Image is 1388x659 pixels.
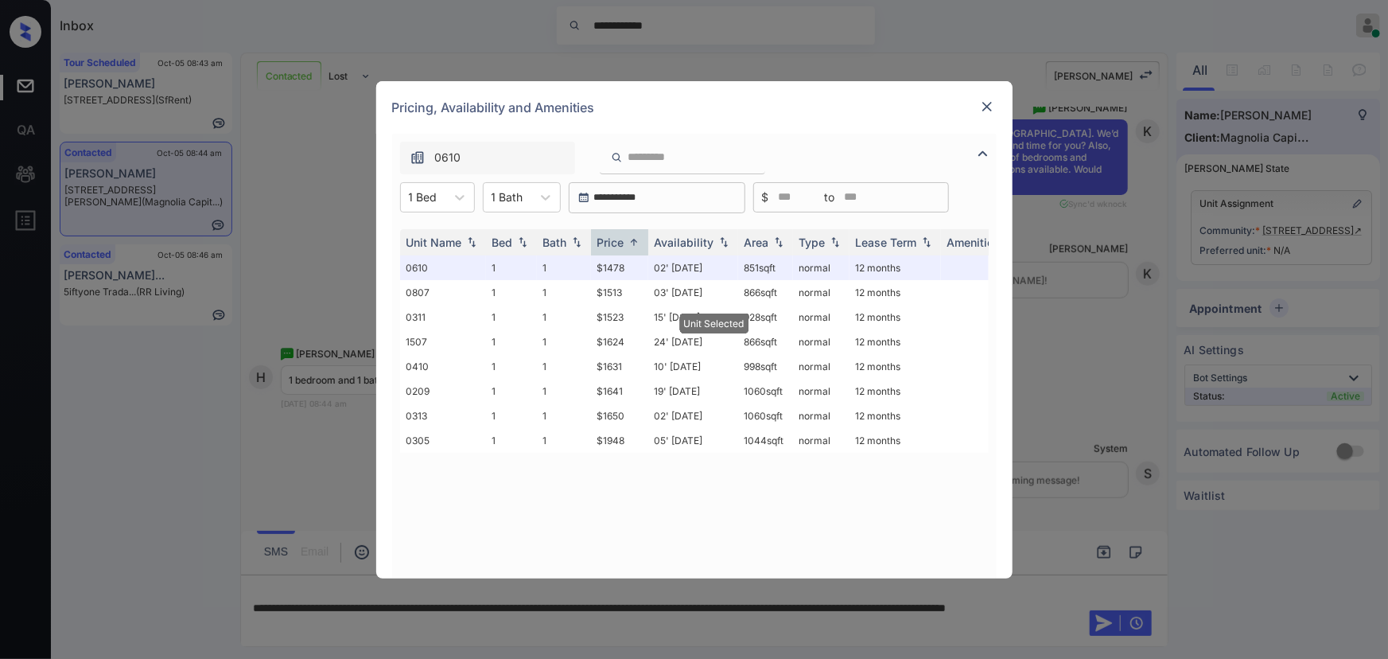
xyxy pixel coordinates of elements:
td: 02' [DATE] [648,255,738,280]
td: 12 months [850,255,941,280]
div: Availability [655,236,714,249]
img: sorting [716,236,732,248]
td: 1060 sqft [738,404,793,428]
td: $1478 [591,255,648,280]
td: normal [793,329,850,354]
td: 0807 [400,280,486,305]
td: 0410 [400,354,486,379]
td: 12 months [850,305,941,329]
td: 866 sqft [738,280,793,305]
div: Bath [543,236,567,249]
td: 1 [537,255,591,280]
td: 1060 sqft [738,379,793,404]
div: Type [799,236,826,249]
td: normal [793,428,850,453]
td: 0209 [400,379,486,404]
div: Bed [492,236,513,249]
img: sorting [626,236,642,248]
td: 10' [DATE] [648,354,738,379]
img: icon-zuma [410,150,426,166]
td: normal [793,305,850,329]
td: 1 [486,379,537,404]
td: 1 [486,280,537,305]
td: 12 months [850,404,941,428]
img: sorting [919,236,935,248]
td: $1948 [591,428,648,453]
td: 02' [DATE] [648,404,738,428]
td: normal [793,379,850,404]
td: 12 months [850,354,941,379]
td: 1 [486,404,537,428]
img: close [979,99,995,115]
td: 0610 [400,255,486,280]
td: $1631 [591,354,648,379]
td: 24' [DATE] [648,329,738,354]
td: $1641 [591,379,648,404]
span: to [825,189,835,206]
div: Amenities [947,236,1001,249]
td: 15' [DATE] [648,305,738,329]
td: 1 [537,354,591,379]
td: normal [793,354,850,379]
img: sorting [827,236,843,248]
td: 866 sqft [738,329,793,354]
td: 1 [486,329,537,354]
div: Pricing, Availability and Amenities [376,81,1013,134]
td: 1 [537,329,591,354]
td: 05' [DATE] [648,428,738,453]
td: 1 [537,404,591,428]
td: 1 [486,305,537,329]
td: 928 sqft [738,305,793,329]
td: 1 [486,354,537,379]
div: Area [745,236,769,249]
td: $1624 [591,329,648,354]
td: 0313 [400,404,486,428]
img: icon-zuma [974,144,993,163]
td: $1650 [591,404,648,428]
div: Unit Name [406,236,462,249]
div: Lease Term [856,236,917,249]
td: normal [793,255,850,280]
span: $ [762,189,769,206]
td: 0311 [400,305,486,329]
td: 1 [486,255,537,280]
td: 03' [DATE] [648,280,738,305]
td: 0305 [400,428,486,453]
img: sorting [464,236,480,248]
span: 0610 [435,149,461,166]
td: 19' [DATE] [648,379,738,404]
img: sorting [569,236,585,248]
td: 12 months [850,379,941,404]
td: 1 [486,428,537,453]
td: 12 months [850,329,941,354]
td: 1 [537,379,591,404]
td: 12 months [850,428,941,453]
img: icon-zuma [611,150,623,165]
td: 851 sqft [738,255,793,280]
td: 1044 sqft [738,428,793,453]
td: 1 [537,305,591,329]
td: 1 [537,428,591,453]
td: 12 months [850,280,941,305]
td: 998 sqft [738,354,793,379]
td: 1507 [400,329,486,354]
td: 1 [537,280,591,305]
img: sorting [771,236,787,248]
td: $1523 [591,305,648,329]
img: sorting [515,236,531,248]
td: $1513 [591,280,648,305]
td: normal [793,404,850,428]
div: Price [597,236,624,249]
td: normal [793,280,850,305]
